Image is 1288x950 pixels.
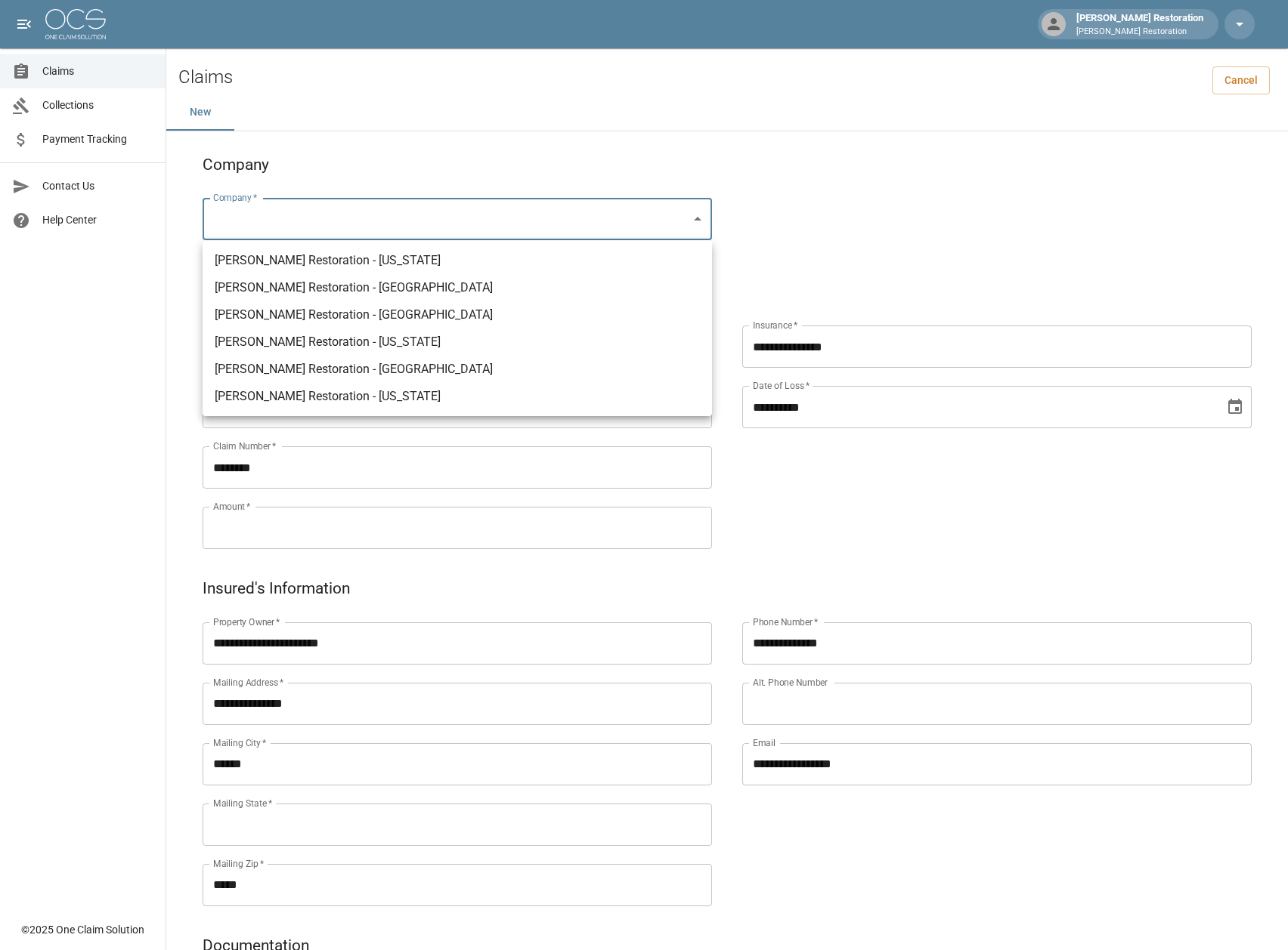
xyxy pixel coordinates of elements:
li: [PERSON_NAME] Restoration - [US_STATE] [203,383,712,410]
li: [PERSON_NAME] Restoration - [US_STATE] [203,247,712,274]
li: [PERSON_NAME] Restoration - [GEOGRAPHIC_DATA] [203,356,712,383]
li: [PERSON_NAME] Restoration - [GEOGRAPHIC_DATA] [203,301,712,328]
li: [PERSON_NAME] Restoration - [GEOGRAPHIC_DATA] [203,274,712,301]
li: [PERSON_NAME] Restoration - [US_STATE] [203,328,712,356]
